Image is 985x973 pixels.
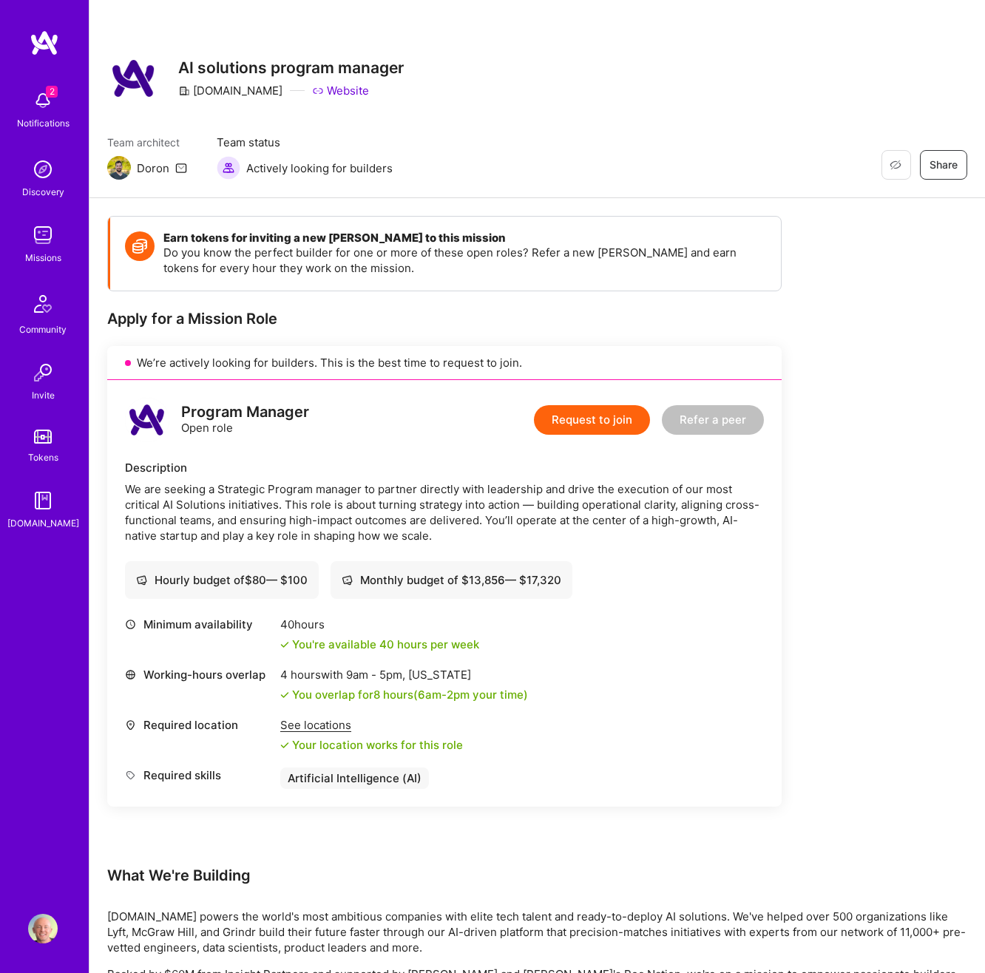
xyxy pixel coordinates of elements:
[342,574,353,586] i: icon Cash
[125,398,169,442] img: logo
[30,30,59,56] img: logo
[125,460,764,475] div: Description
[28,914,58,943] img: User Avatar
[22,184,64,200] div: Discovery
[246,160,393,176] span: Actively looking for builders
[19,322,67,337] div: Community
[107,52,160,105] img: Company Logo
[28,358,58,387] img: Invite
[125,669,136,680] i: icon World
[125,767,273,783] div: Required skills
[107,135,187,150] span: Team architect
[17,115,70,131] div: Notifications
[175,162,187,174] i: icon Mail
[46,86,58,98] span: 2
[280,737,463,753] div: Your location works for this role
[178,85,190,97] i: icon CompanyGray
[181,404,309,420] div: Program Manager
[25,250,61,265] div: Missions
[137,160,169,176] div: Doron
[107,309,782,328] div: Apply for a Mission Role
[125,619,136,630] i: icon Clock
[280,637,479,652] div: You're available 40 hours per week
[32,387,55,403] div: Invite
[280,667,528,682] div: 4 hours with [US_STATE]
[280,717,463,733] div: See locations
[125,617,273,632] div: Minimum availability
[28,155,58,184] img: discovery
[181,404,309,435] div: Open role
[125,481,764,543] div: We are seeking a Strategic Program manager to partner directly with leadership and drive the exec...
[25,286,61,322] img: Community
[342,572,561,588] div: Monthly budget of $ 13,856 — $ 17,320
[107,866,967,885] div: What We're Building
[107,156,131,180] img: Team Architect
[136,574,147,586] i: icon Cash
[662,405,764,435] button: Refer a peer
[418,688,470,702] span: 6am - 2pm
[178,83,282,98] div: [DOMAIN_NAME]
[125,770,136,781] i: icon Tag
[312,83,369,98] a: Website
[163,231,766,245] h4: Earn tokens for inviting a new [PERSON_NAME] to this mission
[292,687,528,702] div: You overlap for 8 hours ( your time)
[280,767,429,789] div: Artificial Intelligence (AI)
[280,691,289,699] i: icon Check
[136,572,308,588] div: Hourly budget of $ 80 — $ 100
[125,231,155,261] img: Token icon
[280,640,289,649] i: icon Check
[125,667,273,682] div: Working-hours overlap
[280,617,479,632] div: 40 hours
[930,157,958,172] span: Share
[7,515,79,531] div: [DOMAIN_NAME]
[125,719,136,730] i: icon Location
[217,156,240,180] img: Actively looking for builders
[163,245,766,276] p: Do you know the perfect builder for one or more of these open roles? Refer a new [PERSON_NAME] an...
[28,450,58,465] div: Tokens
[280,741,289,750] i: icon Check
[24,914,61,943] a: User Avatar
[217,135,393,150] span: Team status
[534,405,650,435] button: Request to join
[343,668,408,682] span: 9am - 5pm ,
[107,909,967,955] p: [DOMAIN_NAME] powers the world's most ambitious companies with elite tech talent and ready-to-dep...
[28,220,58,250] img: teamwork
[920,150,967,180] button: Share
[125,717,273,733] div: Required location
[28,86,58,115] img: bell
[34,430,52,444] img: tokens
[28,486,58,515] img: guide book
[890,159,901,171] i: icon EyeClosed
[178,58,404,77] h3: AI solutions program manager
[107,346,782,380] div: We’re actively looking for builders. This is the best time to request to join.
